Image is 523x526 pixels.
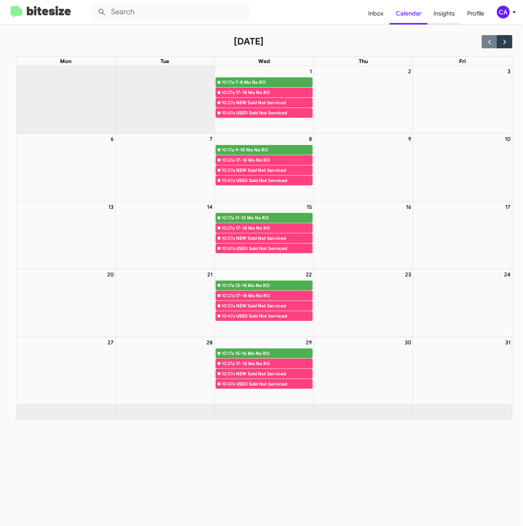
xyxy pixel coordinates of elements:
[222,146,235,154] div: 10:17a
[458,57,467,66] a: Friday
[236,234,313,242] div: NEW Sold Not Serviced
[236,224,313,232] div: 17-18 Mo No RO
[257,57,272,66] a: Wednesday
[236,109,313,117] div: USED Sold Not Serviced
[236,302,313,310] div: NEW Sold Not Serviced
[236,380,313,388] div: USED Sold Not Serviced
[357,57,369,66] a: Thursday
[236,370,313,378] div: NEW Sold Not Serviced
[427,3,461,25] a: Insights
[222,245,235,252] div: 10:47a
[109,134,115,144] a: October 6, 2025
[236,360,313,367] div: 17-18 Mo No RO
[413,337,512,405] td: October 31, 2025
[497,35,512,48] button: Next month
[236,79,313,86] div: 7-8 Mo No RO
[314,201,413,269] td: October 16, 2025
[236,99,313,106] div: NEW Sold Not Serviced
[222,167,235,174] div: 10:37a
[390,3,427,25] a: Calendar
[222,224,235,232] div: 10:27a
[307,134,313,144] a: October 8, 2025
[413,66,512,134] td: October 3, 2025
[404,202,413,212] a: October 16, 2025
[503,269,512,280] a: October 24, 2025
[222,89,235,96] div: 10:27a
[159,57,171,66] a: Tuesday
[236,146,313,154] div: 9-10 Mo No RO
[206,202,214,212] a: October 14, 2025
[206,269,214,280] a: October 21, 2025
[16,269,116,337] td: October 20, 2025
[208,134,214,144] a: October 7, 2025
[16,201,116,269] td: October 13, 2025
[404,269,413,280] a: October 23, 2025
[413,269,512,337] td: October 24, 2025
[314,66,413,134] td: October 2, 2025
[222,302,235,310] div: 10:37a
[236,167,313,174] div: NEW Sold Not Serviced
[222,312,235,320] div: 10:47a
[222,234,235,242] div: 10:37a
[236,89,313,96] div: 17-18 Mo No RO
[222,109,235,117] div: 10:47a
[407,134,413,144] a: October 9, 2025
[222,292,235,299] div: 10:27a
[222,79,235,86] div: 10:17a
[214,201,314,269] td: October 15, 2025
[497,6,510,19] div: CA
[16,337,116,405] td: October 27, 2025
[222,214,235,222] div: 10:17a
[222,99,235,106] div: 10:37a
[115,134,214,202] td: October 7, 2025
[115,269,214,337] td: October 21, 2025
[403,337,413,348] a: October 30, 2025
[236,156,313,164] div: 17-18 Mo No RO
[236,312,313,320] div: USED Sold Not Serviced
[222,370,235,378] div: 10:37a
[222,177,235,184] div: 10:47a
[314,337,413,405] td: October 30, 2025
[236,245,313,252] div: USED Sold Not Serviced
[305,202,313,212] a: October 15, 2025
[16,134,116,202] td: October 6, 2025
[91,3,250,21] input: Search
[482,35,497,48] button: Previous month
[506,66,512,77] a: October 3, 2025
[504,202,512,212] a: October 17, 2025
[222,350,235,357] div: 10:17a
[222,282,235,289] div: 10:17a
[236,214,313,222] div: 11-12 Mo No RO
[106,337,115,348] a: October 27, 2025
[234,35,264,48] h2: [DATE]
[214,66,314,134] td: October 1, 2025
[214,134,314,202] td: October 8, 2025
[236,292,313,299] div: 17-18 Mo No RO
[304,337,313,348] a: October 29, 2025
[504,337,512,348] a: October 31, 2025
[504,134,512,144] a: October 10, 2025
[308,66,313,77] a: October 1, 2025
[236,177,313,184] div: USED Sold Not Serviced
[205,337,214,348] a: October 28, 2025
[413,201,512,269] td: October 17, 2025
[236,282,313,289] div: 13-14 Mo No RO
[214,337,314,405] td: October 29, 2025
[304,269,313,280] a: October 22, 2025
[461,3,491,25] a: Profile
[115,201,214,269] td: October 14, 2025
[222,156,235,164] div: 10:27a
[106,269,115,280] a: October 20, 2025
[314,269,413,337] td: October 23, 2025
[115,337,214,405] td: October 28, 2025
[236,350,313,357] div: 15-16 Mo No RO
[491,6,515,19] button: CA
[314,134,413,202] td: October 9, 2025
[362,3,390,25] a: Inbox
[107,202,115,212] a: October 13, 2025
[214,269,314,337] td: October 22, 2025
